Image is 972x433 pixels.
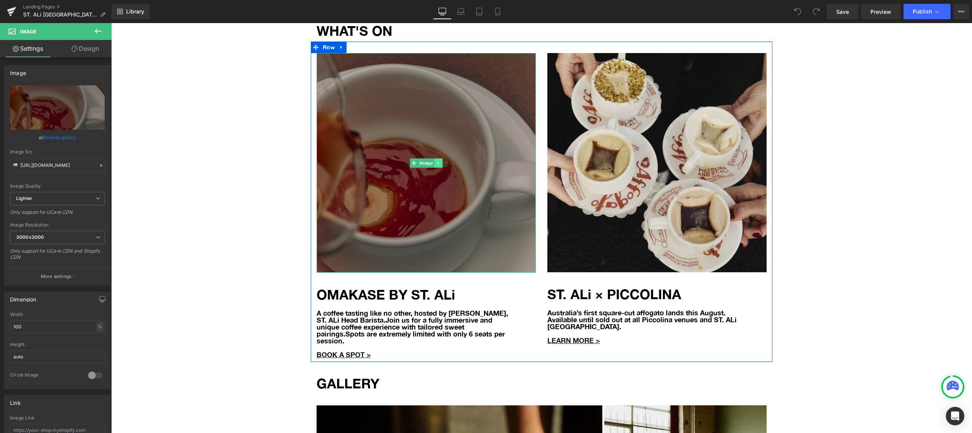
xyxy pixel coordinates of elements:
div: Only support for UCare CDN and Shopify CDN [10,248,105,265]
a: Expand / Collapse [323,135,331,145]
div: Image [10,65,26,76]
a: Desktop [433,4,452,19]
div: Height [10,342,105,347]
span: Publish [913,8,932,15]
h1: GALLERY [205,350,655,371]
h1: ST. ALi × PICCOLINA [436,265,655,278]
span: Row [210,18,225,30]
div: or [10,133,105,142]
button: Undo [790,4,805,19]
button: More settings [5,267,110,285]
b: Lighter [16,195,32,201]
a: Design [57,40,113,57]
p: More settings [41,273,72,280]
button: Redo [809,4,824,19]
h1: OMAKASE BY ST. ALi [205,265,425,278]
a: Tablet [470,4,489,19]
span: Library [126,8,144,15]
h1: WHAT'S ON [205,1,655,15]
div: % [97,321,103,332]
a: Mobile [489,4,507,19]
a: LEARN MORE > [436,313,489,321]
span: Spots are extremely limited with only 6 seats per session. [205,306,394,322]
a: Landing Pages [23,4,112,10]
a: Preview [861,4,900,19]
a: Browse gallery [43,131,76,144]
a: Laptop [452,4,470,19]
a: Expand / Collapse [225,18,235,30]
p: Australia’s first square-cut affogato lands this August. Available until sold out at all Piccolin... [436,286,632,307]
input: auto [10,320,105,333]
div: Image Src [10,149,105,155]
input: auto [10,350,105,363]
div: Width [10,312,105,317]
span: Preview [870,8,891,16]
input: Link [10,158,105,172]
div: Only support for UCare CDN [10,209,105,220]
p: A coffee tasting like no other, hosted by [PERSON_NAME], ST. ALi Head Barista. [205,286,402,321]
b: 3000x3000 [16,234,44,240]
div: Circle Image [10,372,80,380]
span: Join us for a fully immersive and unique coffee experience with tailored sweet pairings. [205,293,381,315]
a: BOOK A SPOT > [205,327,260,336]
div: Link [10,395,21,406]
span: ST. ALi [GEOGRAPHIC_DATA] [23,12,97,18]
button: Publish [904,4,950,19]
div: Image Resolution [10,222,105,228]
div: Image Quality [10,183,105,189]
span: Save [836,8,849,16]
span: Image [307,135,323,145]
button: More [954,4,969,19]
span: Image [20,28,37,35]
div: Image Link [10,415,105,421]
div: Open Intercom Messenger [946,407,964,425]
div: Dimension [10,292,37,303]
a: New Library [112,4,150,19]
